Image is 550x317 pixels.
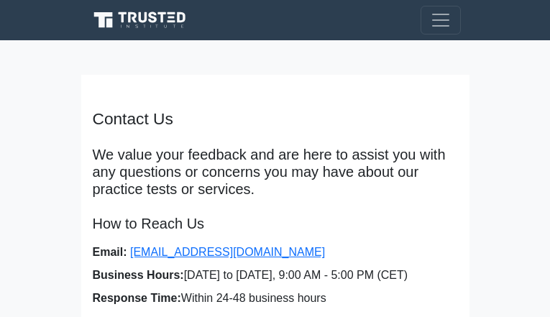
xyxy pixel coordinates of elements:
p: We value your feedback and are here to assist you with any questions or concerns you may have abo... [93,146,458,198]
strong: Email: [93,246,127,258]
strong: Response Time: [93,292,181,304]
a: [EMAIL_ADDRESS][DOMAIN_NAME] [130,246,325,258]
strong: Business Hours: [93,269,184,281]
li: [DATE] to [DATE], 9:00 AM - 5:00 PM (CET) [93,267,458,284]
h4: Contact Us [93,109,458,129]
button: Toggle navigation [421,6,461,35]
h5: How to Reach Us [93,215,458,232]
li: Within 24-48 business hours [93,290,458,307]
